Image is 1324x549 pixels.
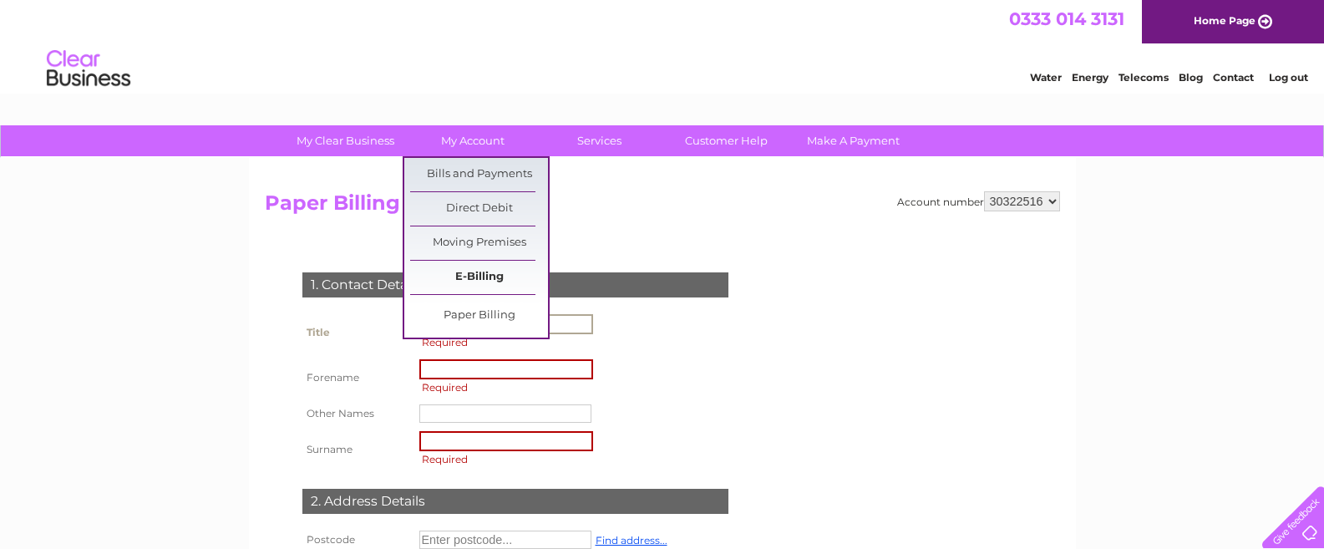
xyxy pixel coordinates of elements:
a: Make A Payment [784,125,922,156]
a: Customer Help [657,125,795,156]
a: Contact [1213,71,1254,84]
a: Telecoms [1119,71,1169,84]
th: Surname [298,427,415,472]
span: Required [422,453,468,465]
a: 0333 014 3131 [1009,8,1124,29]
th: Forename [298,355,415,400]
a: Blog [1179,71,1203,84]
th: Title [298,310,415,355]
a: Water [1030,71,1062,84]
a: Paper Billing [410,299,548,333]
span: Required [422,336,468,348]
span: Required [422,381,468,394]
a: Bills and Payments [410,158,548,191]
a: E-Billing [410,261,548,294]
div: Clear Business is a trading name of Verastar Limited (registered in [GEOGRAPHIC_DATA] No. 3667643... [268,9,1058,81]
div: 1. Contact Details [302,272,728,297]
th: Other Names [298,400,415,427]
a: Direct Debit [410,192,548,226]
a: Log out [1269,71,1308,84]
a: My Clear Business [276,125,414,156]
div: 2. Address Details [302,489,728,514]
a: Moving Premises [410,226,548,260]
a: Energy [1072,71,1108,84]
div: Account number [897,191,1060,211]
a: Find address... [596,534,667,546]
img: logo.png [46,43,131,94]
a: My Account [403,125,541,156]
h2: Paper Billing [265,191,1060,223]
a: Services [530,125,668,156]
